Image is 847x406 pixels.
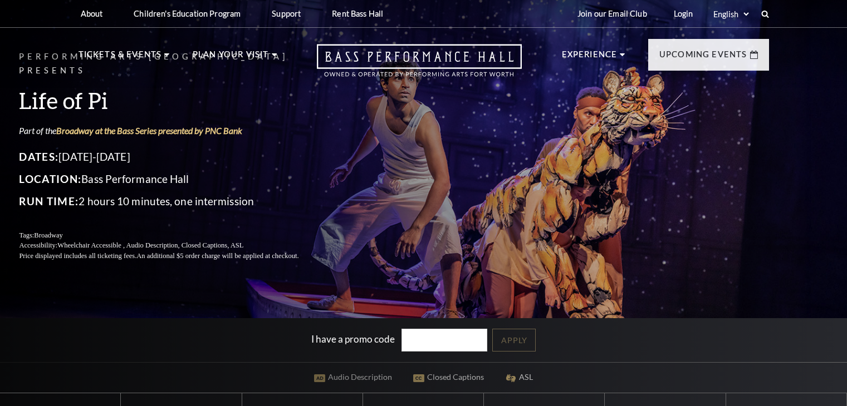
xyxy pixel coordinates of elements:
p: [DATE]-[DATE] [79,148,385,166]
select: Select: [711,9,751,19]
p: Plan Your Visit [193,48,269,68]
p: Upcoming Events [659,48,747,68]
p: Tags: [79,230,385,241]
p: Accessibility: [79,240,385,251]
p: About [81,9,103,18]
p: Rent Bass Hall [332,9,383,18]
span: Wheelchair Accessible , Audio Description, Closed Captions, ASL [116,241,302,249]
span: Location: [79,172,141,185]
p: Tickets & Events [79,48,162,68]
h3: Life of Pi [79,86,385,115]
a: Broadway at the Bass Series presented by PNC Bank [116,125,302,136]
label: I have a promo code [311,333,395,345]
span: Run Time: [79,195,138,207]
span: Dates: [79,150,118,163]
p: Part of the [79,125,385,137]
span: Broadway [93,231,122,239]
p: Children's Education Program [134,9,241,18]
p: Bass Performance Hall [79,170,385,188]
span: An additional $5 order charge will be applied at checkout. [195,252,358,260]
p: Support [272,9,301,18]
p: Experience [562,48,618,68]
p: 2 hours 10 minutes, one intermission [79,192,385,210]
p: Price displayed includes all ticketing fees. [79,251,385,261]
